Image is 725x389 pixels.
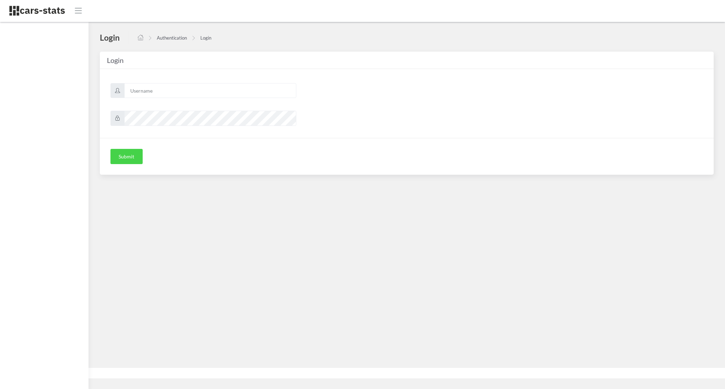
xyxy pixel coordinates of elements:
[124,83,296,98] input: Username
[100,32,120,43] h4: Login
[157,35,187,41] a: Authentication
[9,5,65,16] img: navbar brand
[110,149,143,164] button: Submit
[200,35,211,41] a: Login
[107,56,124,64] span: Login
